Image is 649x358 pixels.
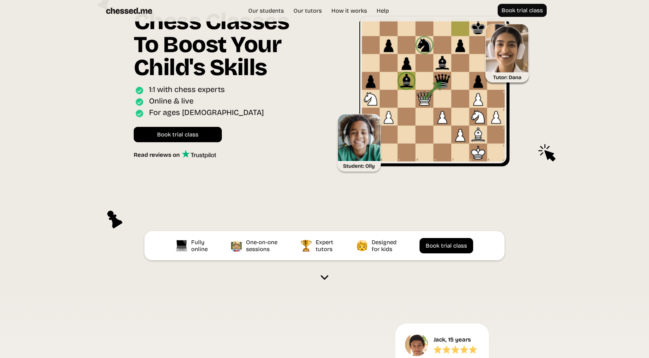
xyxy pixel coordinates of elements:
[434,336,473,343] div: Jack, 15 years
[134,150,216,158] a: Read reviews on
[246,239,279,253] div: One-on-one sessions
[191,239,210,253] div: Fully online
[420,238,473,253] a: Book trial class
[244,7,288,15] a: Our students
[316,239,335,253] div: Expert tutors
[149,108,264,119] div: For ages [DEMOGRAPHIC_DATA]
[328,7,371,15] a: How it works
[134,10,313,85] h1: Chess Classes To Boost Your Child's Skills
[290,7,326,15] a: Our tutors
[149,85,225,96] div: 1:1 with chess experts
[372,239,398,253] div: Designed for kids
[498,4,547,17] a: Book trial class
[134,151,182,158] div: Read reviews on
[373,7,393,15] a: Help
[134,127,222,142] a: Book trial class
[149,96,193,107] div: Online & live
